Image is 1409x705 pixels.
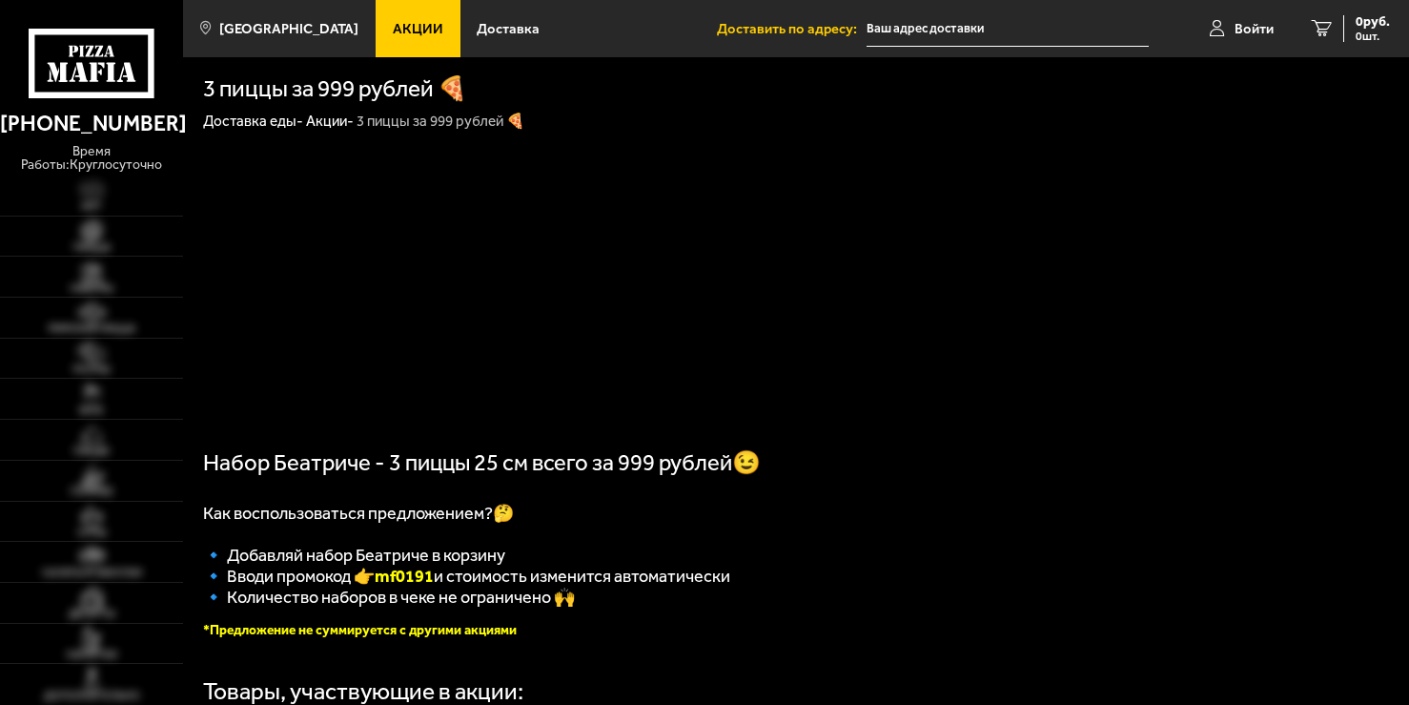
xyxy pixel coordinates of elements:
[1356,31,1390,42] span: 0 шт.
[393,22,443,36] span: Акции
[203,545,505,566] span: 🔹 Добавляй набор Беатриче в корзину
[219,22,358,36] span: [GEOGRAPHIC_DATA]
[477,22,540,36] span: Доставка
[203,503,514,524] span: Как воспользоваться предложением?🤔
[717,22,867,36] span: Доставить по адресу:
[867,11,1149,47] input: Ваш адрес доставки
[375,566,434,587] b: mf0191
[306,113,354,130] a: Акции-
[203,566,730,587] span: 🔹 Вводи промокод 👉 и стоимость изменится автоматически
[203,113,303,130] a: Доставка еды-
[1235,22,1274,36] span: Войти
[203,622,517,638] font: *Предложение не суммируется с другими акциями
[203,587,575,608] span: 🔹 Количество наборов в чеке не ограничено 🙌
[357,112,524,131] div: 3 пиццы за 999 рублей 🍕
[1356,15,1390,29] span: 0 руб.
[203,77,467,101] h1: 3 пиццы за 999 рублей 🍕
[203,449,761,476] span: Набор Беатриче - 3 пиццы 25 см всего за 999 рублей😉
[203,680,523,704] div: Товары, участвующие в акции:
